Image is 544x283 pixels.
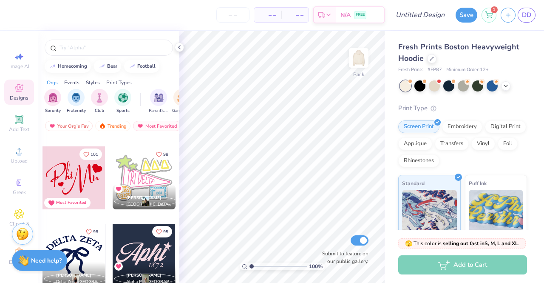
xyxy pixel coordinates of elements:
[309,263,323,270] span: 100 %
[107,64,117,69] div: bear
[82,226,102,237] button: Like
[469,179,487,188] span: Puff Ink
[9,126,29,133] span: Add Text
[64,79,79,86] div: Events
[114,89,131,114] div: filter for Sports
[498,137,518,150] div: Foil
[91,152,98,157] span: 101
[522,10,531,20] span: DD
[471,137,495,150] div: Vinyl
[48,93,58,103] img: Sorority Image
[91,89,108,114] button: filter button
[56,200,86,206] div: Most Favorited
[469,190,524,232] img: Puff Ink
[216,7,249,23] input: – –
[4,220,34,234] span: Clipart & logos
[398,137,432,150] div: Applique
[163,152,168,157] span: 98
[13,189,26,196] span: Greek
[67,89,86,114] button: filter button
[126,201,172,208] span: [GEOGRAPHIC_DATA], [GEOGRAPHIC_DATA][US_STATE]
[114,89,131,114] button: filter button
[149,108,168,114] span: Parent's Weekend
[129,64,136,69] img: trend_line.gif
[428,66,442,74] span: # FP87
[353,71,364,78] div: Back
[389,6,451,23] input: Untitled Design
[93,230,98,234] span: 98
[67,89,86,114] div: filter for Fraternity
[137,123,144,129] img: most_fav.gif
[446,66,489,74] span: Minimum Order: 12 +
[491,6,498,13] span: 1
[149,89,168,114] button: filter button
[116,108,130,114] span: Sports
[44,89,61,114] button: filter button
[79,149,102,160] button: Like
[398,154,439,167] div: Rhinestones
[58,64,87,69] div: homecoming
[47,79,58,86] div: Orgs
[59,43,167,52] input: Try "Alpha"
[442,120,482,133] div: Embroidery
[402,190,457,232] img: Standard
[163,230,168,234] span: 95
[91,89,108,114] div: filter for Club
[9,259,29,266] span: Decorate
[172,108,192,114] span: Game Day
[286,11,303,20] span: – –
[11,157,28,164] span: Upload
[152,149,172,160] button: Like
[356,12,365,18] span: FREE
[133,121,181,131] div: Most Favorited
[172,89,192,114] div: filter for Game Day
[350,49,367,66] img: Back
[95,121,130,131] div: Trending
[518,8,535,23] a: DD
[126,272,161,278] span: [PERSON_NAME]
[99,64,105,69] img: trend_line.gif
[106,79,132,86] div: Print Types
[177,93,187,103] img: Game Day Image
[398,103,527,113] div: Print Type
[398,42,519,63] span: Fresh Prints Boston Heavyweight Hoodie
[86,79,100,86] div: Styles
[340,11,351,20] span: N/A
[49,123,56,129] img: most_fav.gif
[405,240,519,247] span: This color is .
[49,64,56,69] img: trend_line.gif
[443,240,518,247] strong: selling out fast in S, M, L and XL
[9,63,29,70] span: Image AI
[152,226,172,237] button: Like
[149,89,168,114] div: filter for Parent's Weekend
[435,137,469,150] div: Transfers
[398,66,423,74] span: Fresh Prints
[259,11,276,20] span: – –
[71,93,81,103] img: Fraternity Image
[485,120,526,133] div: Digital Print
[154,93,164,103] img: Parent's Weekend Image
[45,60,91,73] button: homecoming
[31,257,62,265] strong: Need help?
[172,89,192,114] button: filter button
[45,108,61,114] span: Sorority
[94,60,121,73] button: bear
[126,195,161,201] span: [PERSON_NAME]
[45,121,93,131] div: Your Org's Fav
[124,60,159,73] button: football
[10,94,28,101] span: Designs
[405,240,412,248] span: 🫣
[456,8,477,23] button: Save
[95,93,104,103] img: Club Image
[118,93,128,103] img: Sports Image
[44,89,61,114] div: filter for Sorority
[402,179,425,188] span: Standard
[317,250,368,265] label: Submit to feature on our public gallery.
[67,108,86,114] span: Fraternity
[95,108,104,114] span: Club
[56,272,91,278] span: [PERSON_NAME]
[398,120,439,133] div: Screen Print
[137,64,156,69] div: football
[99,123,106,129] img: trending.gif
